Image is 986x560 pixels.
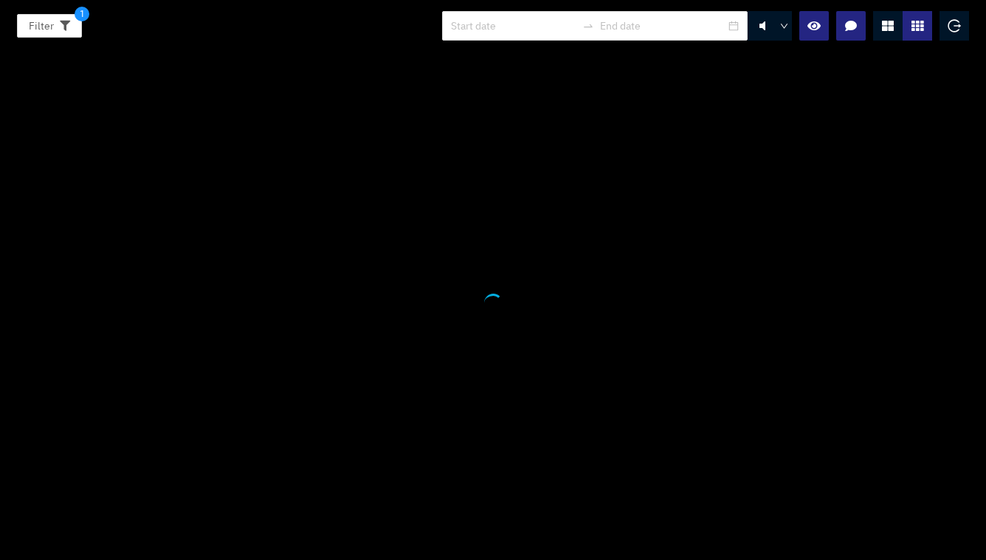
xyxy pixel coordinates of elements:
[780,22,789,31] span: down
[948,19,961,32] span: logout
[75,7,89,21] span: 1
[17,14,82,38] button: Filter
[582,20,594,32] span: swap-right
[600,18,725,34] input: End date
[451,18,576,34] input: Start date
[29,18,54,34] span: Filter
[582,20,594,32] span: to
